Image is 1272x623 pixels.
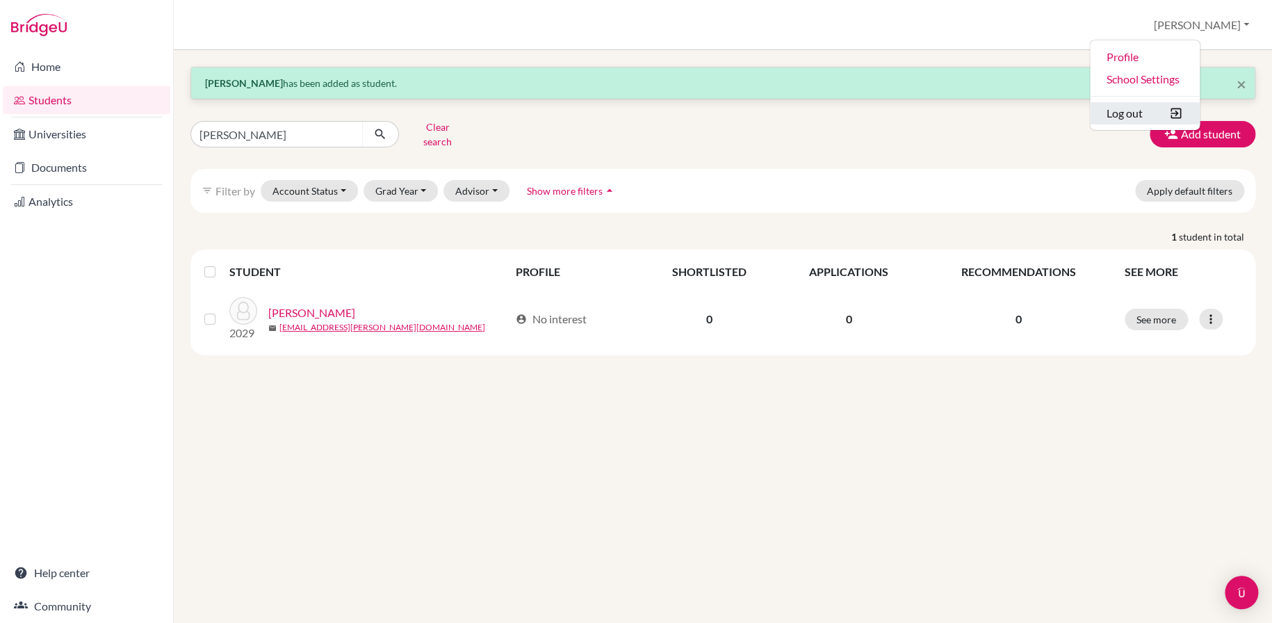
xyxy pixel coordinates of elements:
th: RECOMMENDATIONS [920,255,1116,289]
strong: 1 [1171,229,1179,244]
img: Galinich, Kira [229,297,257,325]
p: 0 [929,311,1108,327]
img: Bridge-U [11,14,67,36]
i: arrow_drop_up [603,184,617,197]
a: [PERSON_NAME] [268,305,355,321]
a: Help center [3,559,170,587]
th: APPLICATIONS [777,255,920,289]
button: Close [1237,76,1246,92]
a: [EMAIL_ADDRESS][PERSON_NAME][DOMAIN_NAME] [279,321,485,334]
span: mail [268,324,277,332]
button: Account Status [261,180,358,202]
a: Universities [3,120,170,148]
a: Profile [1090,46,1200,68]
th: SEE MORE [1116,255,1250,289]
button: Grad Year [364,180,439,202]
span: Show more filters [527,185,603,197]
a: Students [3,86,170,114]
td: 0 [777,289,920,350]
p: has been added as student. [205,76,1241,90]
button: Show more filtersarrow_drop_up [515,180,628,202]
a: School Settings [1090,68,1200,90]
th: PROFILE [507,255,641,289]
span: account_circle [516,314,527,325]
div: Open Intercom Messenger [1225,576,1258,609]
a: Analytics [3,188,170,216]
button: Advisor [443,180,509,202]
th: STUDENT [229,255,507,289]
i: filter_list [202,185,213,196]
th: SHORTLISTED [641,255,777,289]
input: Find student by name... [190,121,363,147]
button: See more [1125,309,1188,330]
ul: [PERSON_NAME] [1089,40,1200,131]
strong: [PERSON_NAME] [205,77,283,89]
td: 0 [641,289,777,350]
button: [PERSON_NAME] [1148,12,1255,38]
button: Add student [1150,121,1255,147]
span: × [1237,74,1246,94]
button: Apply default filters [1135,180,1244,202]
span: Filter by [215,184,255,197]
a: Home [3,53,170,81]
button: Clear search [399,116,476,152]
span: student in total [1179,229,1255,244]
p: 2029 [229,325,257,341]
a: Community [3,592,170,620]
button: Log out [1090,102,1200,124]
div: No interest [516,311,587,327]
a: Documents [3,154,170,181]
